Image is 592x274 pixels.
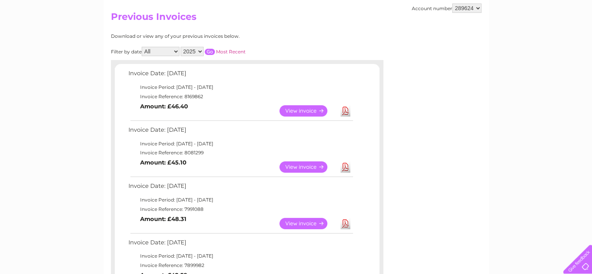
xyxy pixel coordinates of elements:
[566,33,585,39] a: Log out
[474,33,492,39] a: Energy
[126,92,354,101] td: Invoice Reference: 8169862
[126,83,354,92] td: Invoice Period: [DATE] - [DATE]
[126,195,354,205] td: Invoice Period: [DATE] - [DATE]
[21,20,60,44] img: logo.png
[540,33,559,39] a: Contact
[126,261,354,270] td: Invoice Reference: 7899982
[126,237,354,252] td: Invoice Date: [DATE]
[496,33,520,39] a: Telecoms
[126,68,354,83] td: Invoice Date: [DATE]
[126,148,354,157] td: Invoice Reference: 8081299
[126,139,354,148] td: Invoice Period: [DATE] - [DATE]
[111,47,315,56] div: Filter by date
[341,218,350,229] a: Download
[140,103,188,110] b: Amount: £46.40
[279,161,337,173] a: View
[126,251,354,261] td: Invoice Period: [DATE] - [DATE]
[112,4,480,38] div: Clear Business is a trading name of Verastar Limited (registered in [GEOGRAPHIC_DATA] No. 3667643...
[524,33,536,39] a: Blog
[140,159,186,166] b: Amount: £45.10
[216,49,246,55] a: Most Recent
[341,105,350,117] a: Download
[111,34,315,39] div: Download or view any of your previous invoices below.
[455,33,470,39] a: Water
[412,4,481,13] div: Account number
[341,161,350,173] a: Download
[279,218,337,229] a: View
[126,125,354,139] td: Invoice Date: [DATE]
[445,4,499,14] a: 0333 014 3131
[111,11,481,26] h2: Previous Invoices
[126,205,354,214] td: Invoice Reference: 7991088
[126,181,354,195] td: Invoice Date: [DATE]
[279,105,337,117] a: View
[140,216,186,223] b: Amount: £48.31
